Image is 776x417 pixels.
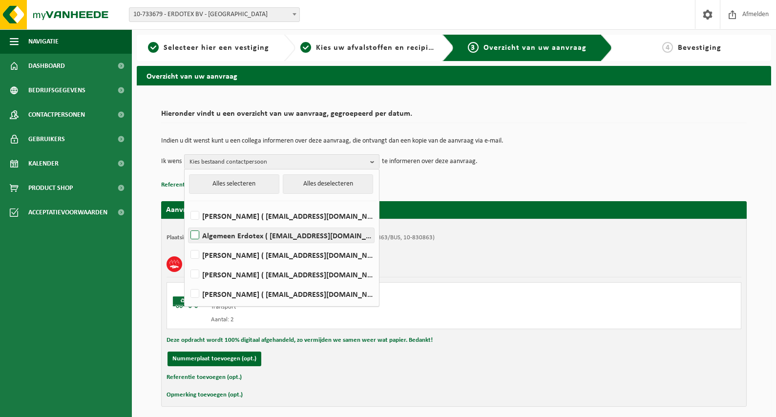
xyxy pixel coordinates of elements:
span: Product Shop [28,176,73,200]
p: Ik wens [161,154,182,169]
span: 1 [148,42,159,53]
button: Deze opdracht wordt 100% digitaal afgehandeld, zo vermijden we samen weer wat papier. Bedankt! [167,334,433,347]
span: 4 [662,42,673,53]
span: Kies uw afvalstoffen en recipiënten [316,44,450,52]
strong: Aanvraag voor [DATE] [166,206,239,214]
span: Bevestiging [678,44,721,52]
div: Aantal: 2 [211,316,493,324]
span: 10-733679 - ERDOTEX BV - Ridderkerk [129,7,300,22]
a: 2Kies uw afvalstoffen en recipiënten [300,42,435,54]
span: Acceptatievoorwaarden [28,200,107,225]
span: Dashboard [28,54,65,78]
span: Navigatie [28,29,59,54]
label: [PERSON_NAME] ( [EMAIL_ADDRESS][DOMAIN_NAME] ) [189,208,374,223]
label: [PERSON_NAME] ( [EMAIL_ADDRESS][DOMAIN_NAME] ) [189,287,374,301]
button: Referentie toevoegen (opt.) [161,179,236,191]
a: 1Selecteer hier een vestiging [142,42,276,54]
span: 3 [468,42,479,53]
img: BL-SO-LV.png [172,288,201,317]
h2: Hieronder vindt u een overzicht van uw aanvraag, gegroepeerd per datum. [161,110,747,123]
h2: Overzicht van uw aanvraag [137,66,771,85]
button: Alles deselecteren [283,174,373,194]
span: Selecteer hier een vestiging [164,44,269,52]
label: [PERSON_NAME] ( [EMAIL_ADDRESS][DOMAIN_NAME] ) [189,267,374,282]
div: Transport [211,303,493,311]
span: 10-733679 - ERDOTEX BV - Ridderkerk [129,8,299,21]
strong: Plaatsingsadres: [167,234,209,241]
span: Bedrijfsgegevens [28,78,85,103]
button: Alles selecteren [189,174,279,194]
p: te informeren over deze aanvraag. [382,154,478,169]
span: Kalender [28,151,59,176]
span: 2 [300,42,311,53]
label: Algemeen Erdotex ( [EMAIL_ADDRESS][DOMAIN_NAME] ) [189,228,374,243]
p: Indien u dit wenst kunt u een collega informeren over deze aanvraag, die ontvangt dan een kopie v... [161,138,747,145]
span: Gebruikers [28,127,65,151]
button: Nummerplaat toevoegen (opt.) [168,352,261,366]
label: [PERSON_NAME] ( [EMAIL_ADDRESS][DOMAIN_NAME] ) [189,248,374,262]
span: Kies bestaand contactpersoon [189,155,366,169]
span: Contactpersonen [28,103,85,127]
span: Overzicht van uw aanvraag [483,44,587,52]
button: Kies bestaand contactpersoon [184,154,379,169]
button: Referentie toevoegen (opt.) [167,371,242,384]
button: Opmerking toevoegen (opt.) [167,389,243,401]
